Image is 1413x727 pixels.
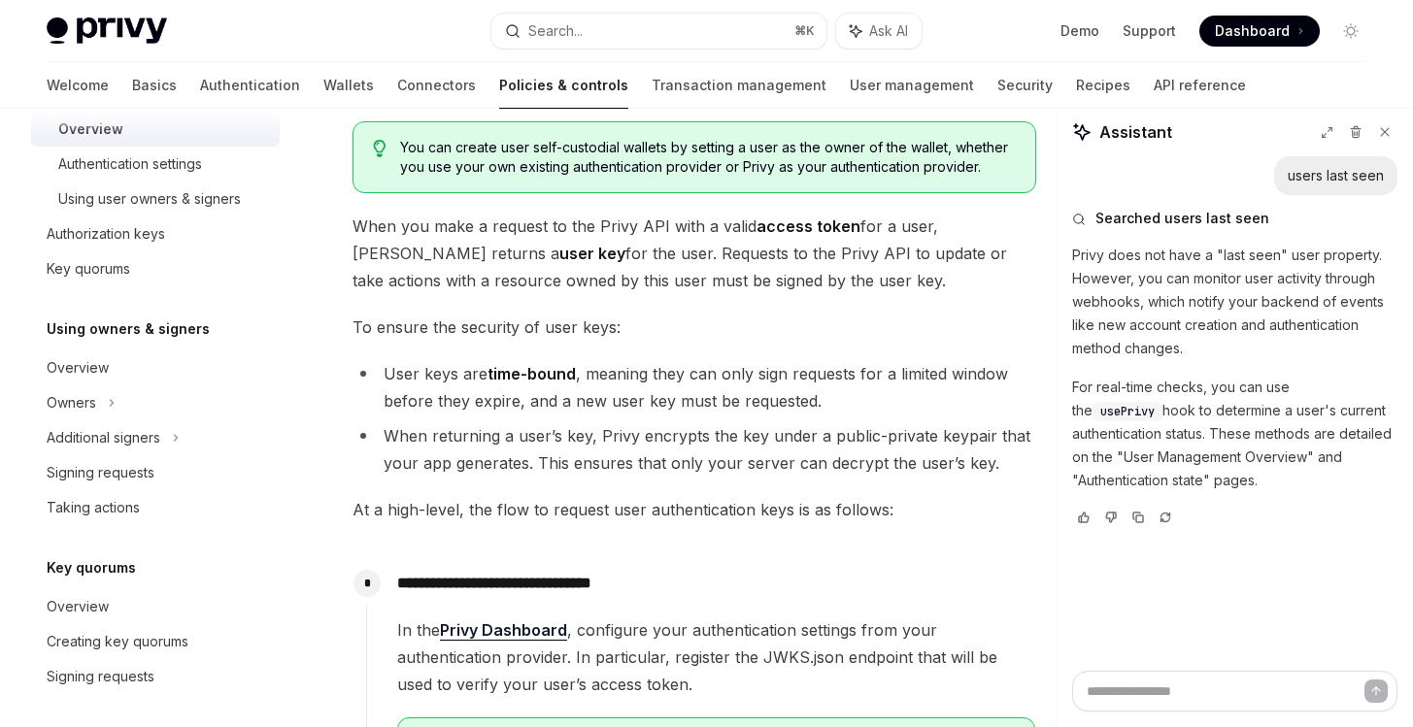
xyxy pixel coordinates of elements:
[499,62,628,109] a: Policies & controls
[1123,21,1176,41] a: Support
[1335,16,1366,47] button: Toggle dark mode
[47,317,210,341] h5: Using owners & signers
[1095,209,1269,228] span: Searched users last seen
[31,147,280,182] a: Authentication settings
[353,213,1036,294] span: When you make a request to the Privy API with a valid for a user, [PERSON_NAME] returns a for the...
[31,589,280,624] a: Overview
[397,616,1035,698] span: In the , configure your authentication settings from your authentication provider. In particular,...
[1199,16,1320,47] a: Dashboard
[1076,62,1130,109] a: Recipes
[47,665,154,688] div: Signing requests
[323,62,374,109] a: Wallets
[997,62,1053,109] a: Security
[47,630,188,653] div: Creating key quorums
[652,62,826,109] a: Transaction management
[47,222,165,246] div: Authorization keys
[1215,21,1290,41] span: Dashboard
[31,251,280,286] a: Key quorums
[869,21,908,41] span: Ask AI
[1072,209,1397,228] button: Searched users last seen
[353,314,1036,341] span: To ensure the security of user keys:
[200,62,300,109] a: Authentication
[31,624,280,659] a: Creating key quorums
[31,490,280,525] a: Taking actions
[1100,404,1155,419] span: usePrivy
[47,461,154,484] div: Signing requests
[31,182,280,216] a: Using user owners & signers
[757,216,860,236] strong: access token
[47,17,167,45] img: light logo
[31,350,280,385] a: Overview
[491,14,825,49] button: Search...⌘K
[58,187,241,211] div: Using user owners & signers
[1099,120,1172,144] span: Assistant
[47,257,130,281] div: Key quorums
[440,620,567,641] a: Privy Dashboard
[559,244,625,263] strong: user key
[353,422,1036,477] li: When returning a user’s key, Privy encrypts the key under a public-private keypair that your app ...
[132,62,177,109] a: Basics
[353,360,1036,414] li: User keys are , meaning they can only sign requests for a limited window before they expire, and ...
[47,556,136,579] h5: Key quorums
[47,595,109,618] div: Overview
[1072,244,1397,360] p: Privy does not have a "last seen" user property. However, you can monitor user activity through w...
[1288,166,1384,185] div: users last seen
[850,62,974,109] a: User management
[836,14,922,49] button: Ask AI
[1072,376,1397,492] p: For real-time checks, you can use the hook to determine a user's current authentication status. T...
[47,391,96,414] div: Owners
[794,23,815,39] span: ⌘ K
[528,19,583,43] div: Search...
[373,140,387,157] svg: Tip
[31,216,280,251] a: Authorization keys
[1364,679,1388,703] button: Send message
[400,138,1016,177] span: You can create user self-custodial wallets by setting a user as the owner of the wallet, whether ...
[353,496,1036,523] span: At a high-level, the flow to request user authentication keys is as follows:
[47,356,109,380] div: Overview
[47,426,160,449] div: Additional signers
[47,62,109,109] a: Welcome
[488,364,576,383] strong: time-bound
[1154,62,1246,109] a: API reference
[1060,21,1099,41] a: Demo
[58,152,202,176] div: Authentication settings
[397,62,476,109] a: Connectors
[31,455,280,490] a: Signing requests
[31,659,280,694] a: Signing requests
[47,496,140,519] div: Taking actions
